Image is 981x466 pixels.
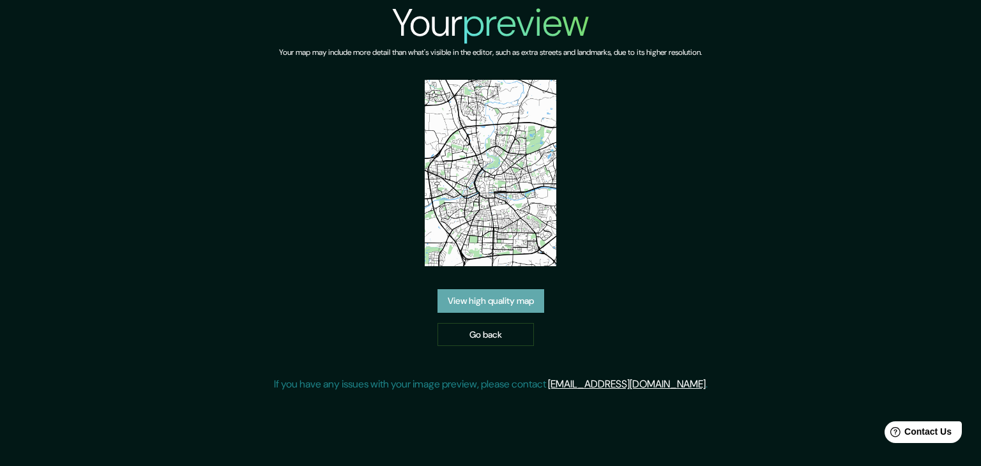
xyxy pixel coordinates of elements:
[425,80,557,266] img: created-map-preview
[437,289,544,313] a: View high quality map
[548,377,706,391] a: [EMAIL_ADDRESS][DOMAIN_NAME]
[274,377,708,392] p: If you have any issues with your image preview, please contact .
[437,323,534,347] a: Go back
[279,46,702,59] h6: Your map may include more detail than what's visible in the editor, such as extra streets and lan...
[867,416,967,452] iframe: Help widget launcher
